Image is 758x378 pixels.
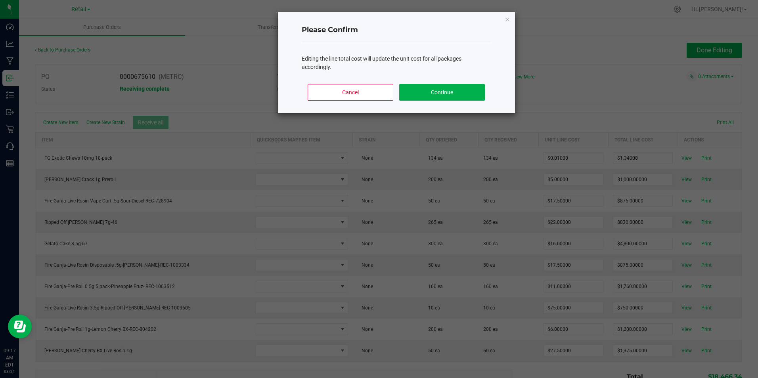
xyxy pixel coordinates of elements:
[8,315,32,338] iframe: Resource center
[399,84,484,101] button: Continue
[308,84,393,101] button: Cancel
[302,55,491,71] div: Editing the line total cost will update the unit cost for all packages accordingly.
[505,14,510,24] button: Close
[302,25,491,35] h4: Please Confirm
